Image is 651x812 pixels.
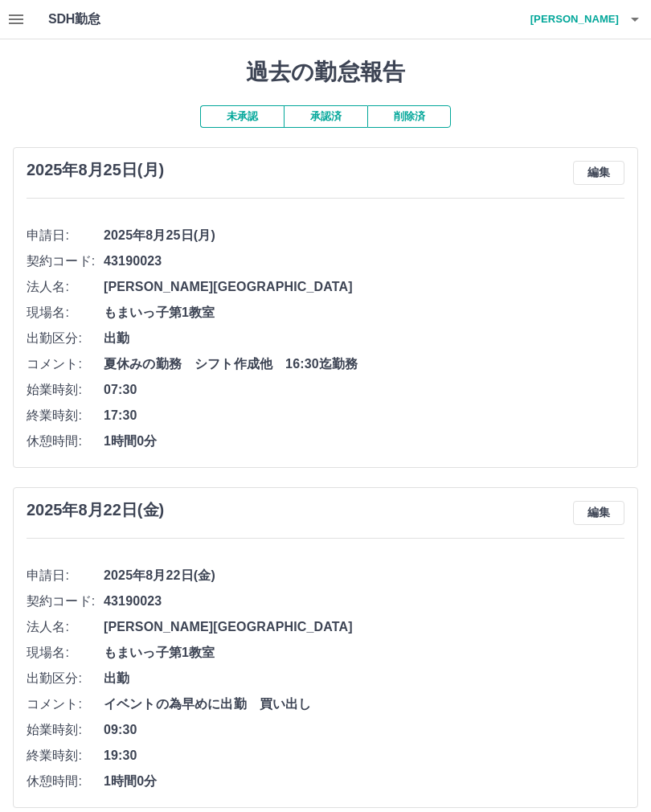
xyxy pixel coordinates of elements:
[27,720,104,740] span: 始業時刻:
[104,329,624,348] span: 出勤
[27,226,104,245] span: 申請日:
[27,303,104,322] span: 現場名:
[27,329,104,348] span: 出勤区分:
[27,501,164,519] h3: 2025年8月22日(金)
[27,566,104,585] span: 申請日:
[104,355,624,374] span: 夏休みの勤務 シフト作成他 16:30迄勤務
[104,720,624,740] span: 09:30
[284,105,367,128] button: 承認済
[27,380,104,400] span: 始業時刻:
[27,592,104,611] span: 契約コード:
[104,617,624,637] span: [PERSON_NAME][GEOGRAPHIC_DATA]
[104,277,624,297] span: [PERSON_NAME][GEOGRAPHIC_DATA]
[200,105,284,128] button: 未承認
[104,380,624,400] span: 07:30
[104,303,624,322] span: もまいっ子第1教室
[27,695,104,714] span: コメント:
[27,669,104,688] span: 出勤区分:
[27,161,164,179] h3: 2025年8月25日(月)
[104,669,624,688] span: 出勤
[13,59,638,86] h1: 過去の勤怠報告
[27,432,104,451] span: 休憩時間:
[27,277,104,297] span: 法人名:
[27,355,104,374] span: コメント:
[104,432,624,451] span: 1時間0分
[104,592,624,611] span: 43190023
[104,252,624,271] span: 43190023
[27,746,104,765] span: 終業時刻:
[104,772,624,791] span: 1時間0分
[27,643,104,662] span: 現場名:
[104,746,624,765] span: 19:30
[27,406,104,425] span: 終業時刻:
[104,643,624,662] span: もまいっ子第1教室
[104,226,624,245] span: 2025年8月25日(月)
[367,105,451,128] button: 削除済
[27,772,104,791] span: 休憩時間:
[573,161,624,185] button: 編集
[27,252,104,271] span: 契約コード:
[104,406,624,425] span: 17:30
[104,695,624,714] span: イベントの為早めに出勤 買い出し
[27,617,104,637] span: 法人名:
[573,501,624,525] button: 編集
[104,566,624,585] span: 2025年8月22日(金)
